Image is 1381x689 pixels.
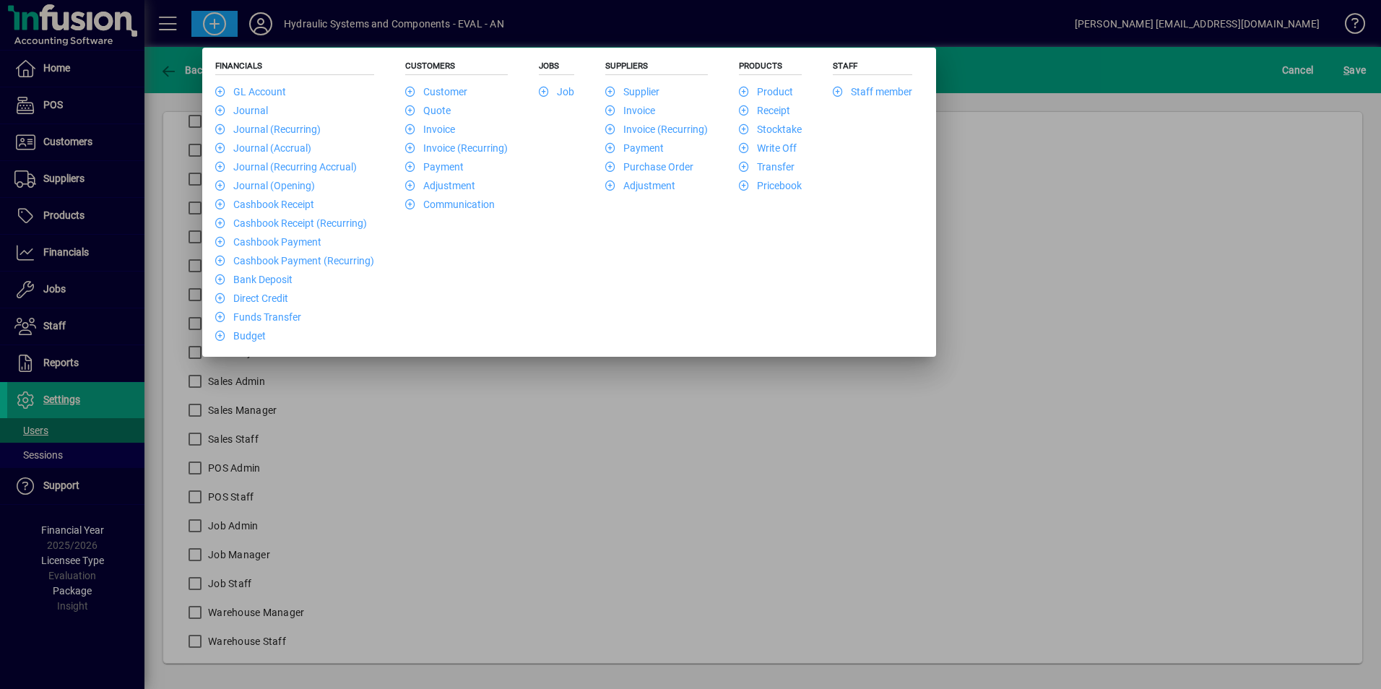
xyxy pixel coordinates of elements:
h5: Suppliers [605,61,708,75]
a: Payment [405,161,464,173]
a: Communication [405,199,495,210]
h5: Staff [833,61,912,75]
a: Invoice (Recurring) [605,123,708,135]
a: Customer [405,86,467,97]
a: Receipt [739,105,790,116]
a: Cashbook Receipt [215,199,314,210]
a: Job [539,86,574,97]
a: Invoice [405,123,455,135]
a: Journal (Recurring) [215,123,321,135]
a: Funds Transfer [215,311,301,323]
h5: Financials [215,61,374,75]
a: Direct Credit [215,292,288,304]
a: Transfer [739,161,795,173]
a: Stocktake [739,123,802,135]
a: Budget [215,330,266,342]
a: Invoice [605,105,655,116]
a: GL Account [215,86,286,97]
h5: Customers [405,61,508,75]
a: Bank Deposit [215,274,293,285]
a: Staff member [833,86,912,97]
a: Journal (Opening) [215,180,315,191]
a: Journal (Accrual) [215,142,311,154]
a: Product [739,86,793,97]
a: Write Off [739,142,797,154]
a: Cashbook Receipt (Recurring) [215,217,367,229]
a: Cashbook Payment (Recurring) [215,255,374,266]
a: Journal (Recurring Accrual) [215,161,357,173]
a: Payment [605,142,664,154]
a: Quote [405,105,451,116]
a: Supplier [605,86,659,97]
a: Adjustment [405,180,475,191]
a: Pricebook [739,180,802,191]
a: Purchase Order [605,161,693,173]
a: Adjustment [605,180,675,191]
a: Cashbook Payment [215,236,321,248]
h5: Products [739,61,802,75]
h5: Jobs [539,61,574,75]
a: Journal [215,105,268,116]
a: Invoice (Recurring) [405,142,508,154]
